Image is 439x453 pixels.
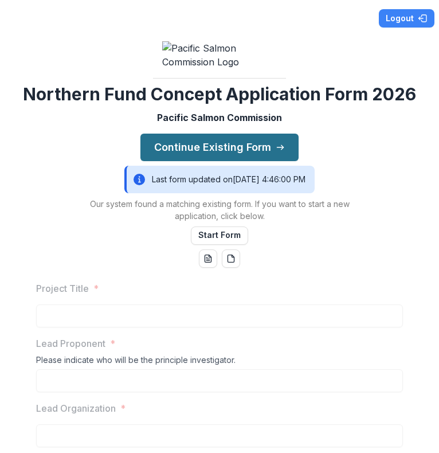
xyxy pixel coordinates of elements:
h2: Northern Fund Concept Application Form 2026 [23,83,416,106]
button: Start Form [191,226,248,245]
p: Lead Organization [36,401,116,415]
p: Pacific Salmon Commission [157,111,282,124]
img: Pacific Salmon Commission Logo [162,41,277,69]
p: Project Title [36,282,89,295]
button: pdf-download [222,249,240,268]
div: Last form updated on [DATE] 4:46:00 PM [124,166,315,193]
button: Continue Existing Form [140,134,299,161]
p: Lead Proponent [36,337,105,350]
button: word-download [199,249,217,268]
button: Logout [379,9,434,28]
div: Please indicate who will be the principle investigator. [36,355,403,369]
p: Our system found a matching existing form. If you want to start a new application, click below. [79,198,360,222]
